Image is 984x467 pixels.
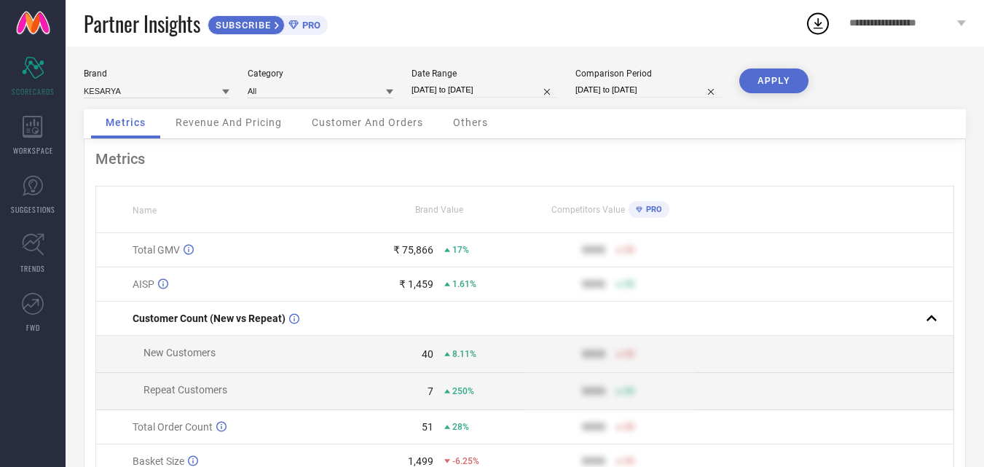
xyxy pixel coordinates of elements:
[452,245,469,255] span: 17%
[575,82,721,98] input: Select comparison period
[11,204,55,215] span: SUGGESTIONS
[422,421,433,433] div: 51
[312,117,423,128] span: Customer And Orders
[393,244,433,256] div: ₹ 75,866
[642,205,662,214] span: PRO
[582,244,605,256] div: 9999
[582,455,605,467] div: 9999
[408,455,433,467] div: 1,499
[208,12,328,35] a: SUBSCRIBEPRO
[452,422,469,432] span: 28%
[452,349,476,359] span: 8.11%
[133,455,184,467] span: Basket Size
[575,68,721,79] div: Comparison Period
[133,278,154,290] span: AISP
[422,348,433,360] div: 40
[299,20,320,31] span: PRO
[453,117,488,128] span: Others
[624,422,634,432] span: 50
[12,86,55,97] span: SCORECARDS
[624,456,634,466] span: 50
[412,68,557,79] div: Date Range
[399,278,433,290] div: ₹ 1,459
[13,145,53,156] span: WORKSPACE
[106,117,146,128] span: Metrics
[551,205,625,215] span: Competitors Value
[176,117,282,128] span: Revenue And Pricing
[133,244,180,256] span: Total GMV
[805,10,831,36] div: Open download list
[428,385,433,397] div: 7
[582,278,605,290] div: 9999
[248,68,393,79] div: Category
[143,384,227,396] span: Repeat Customers
[133,421,213,433] span: Total Order Count
[84,9,200,39] span: Partner Insights
[133,205,157,216] span: Name
[412,82,557,98] input: Select date range
[95,150,954,168] div: Metrics
[452,456,479,466] span: -6.25%
[624,279,634,289] span: 50
[208,20,275,31] span: SUBSCRIBE
[452,279,476,289] span: 1.61%
[582,421,605,433] div: 9999
[143,347,216,358] span: New Customers
[624,386,634,396] span: 50
[26,322,40,333] span: FWD
[739,68,808,93] button: APPLY
[624,245,634,255] span: 50
[452,386,474,396] span: 250%
[133,313,286,324] span: Customer Count (New vs Repeat)
[582,348,605,360] div: 9999
[20,263,45,274] span: TRENDS
[84,68,229,79] div: Brand
[415,205,463,215] span: Brand Value
[624,349,634,359] span: 50
[582,385,605,397] div: 9999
